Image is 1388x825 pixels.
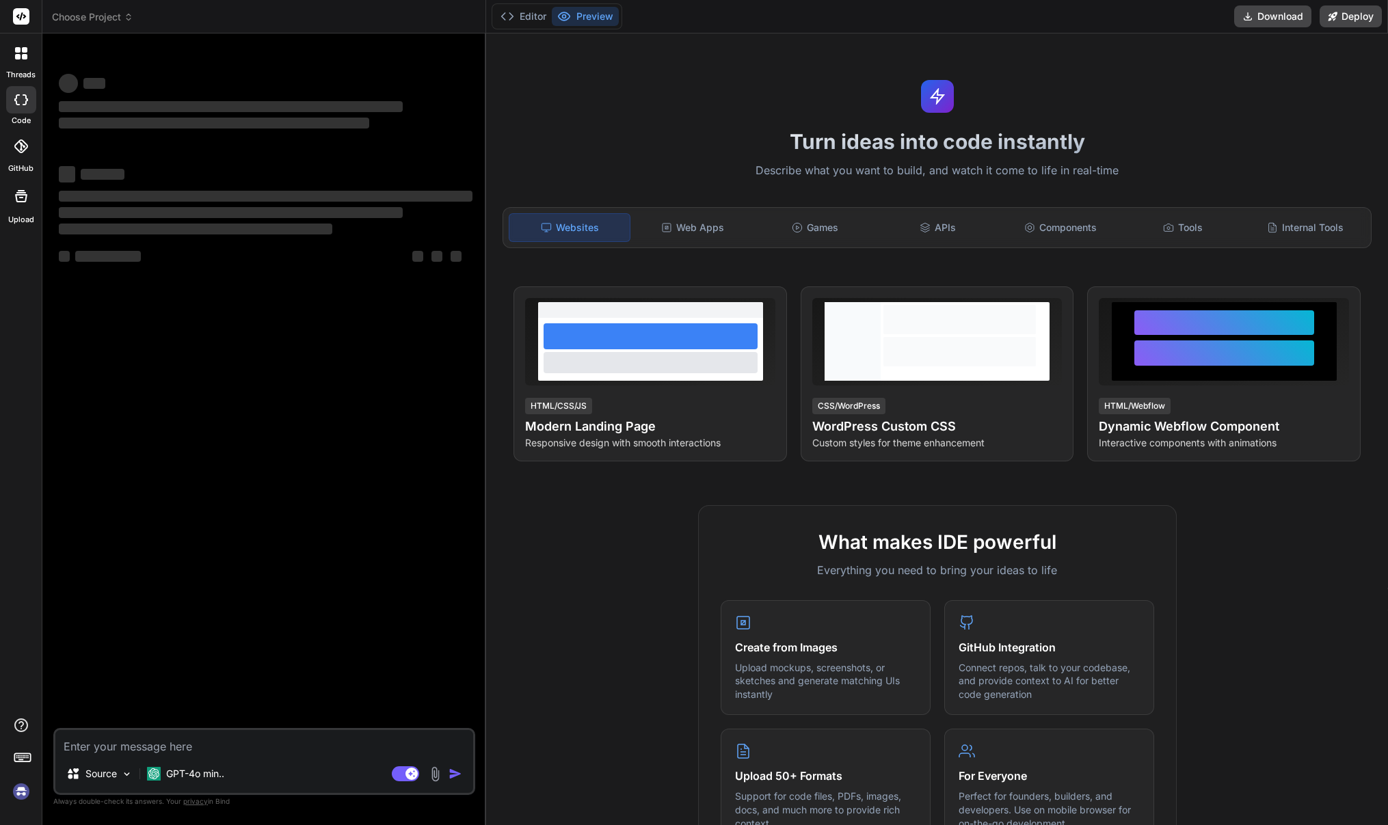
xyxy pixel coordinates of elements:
span: ‌ [59,74,78,93]
span: ‌ [59,191,472,202]
span: ‌ [59,251,70,262]
p: Custom styles for theme enhancement [812,436,1063,450]
p: GPT-4o min.. [166,767,224,781]
h4: Dynamic Webflow Component [1099,417,1349,436]
div: Websites [509,213,630,242]
h4: WordPress Custom CSS [812,417,1063,436]
span: ‌ [59,118,369,129]
p: Describe what you want to build, and watch it come to life in real-time [494,162,1380,180]
button: Preview [552,7,619,26]
label: Upload [8,214,34,226]
label: GitHub [8,163,34,174]
div: Web Apps [633,213,753,242]
span: ‌ [59,166,75,182]
span: privacy [183,797,208,805]
span: ‌ [451,251,462,262]
label: threads [6,69,36,81]
p: Source [85,767,117,781]
span: ‌ [412,251,423,262]
div: Tools [1123,213,1243,242]
div: Internal Tools [1246,213,1365,242]
div: HTML/Webflow [1099,398,1171,414]
p: Upload mockups, screenshots, or sketches and generate matching UIs instantly [735,661,916,701]
h4: Upload 50+ Formats [735,768,916,784]
span: ‌ [75,251,141,262]
img: GPT-4o mini [147,767,161,781]
h4: Modern Landing Page [525,417,775,436]
div: Games [756,213,875,242]
div: HTML/CSS/JS [525,398,592,414]
p: Interactive components with animations [1099,436,1349,450]
span: ‌ [59,101,403,112]
p: Responsive design with smooth interactions [525,436,775,450]
img: Pick Models [121,768,133,780]
img: attachment [427,766,443,782]
label: code [12,115,31,126]
img: icon [449,767,462,781]
span: ‌ [83,78,105,89]
p: Connect repos, talk to your codebase, and provide context to AI for better code generation [959,661,1140,701]
p: Always double-check its answers. Your in Bind [53,795,475,808]
span: ‌ [59,224,332,234]
h4: For Everyone [959,768,1140,784]
img: signin [10,780,33,803]
button: Editor [495,7,552,26]
p: Everything you need to bring your ideas to life [721,562,1154,578]
button: Download [1234,5,1311,27]
span: ‌ [81,169,124,180]
h4: GitHub Integration [959,639,1140,655]
span: ‌ [431,251,442,262]
div: Components [1000,213,1120,242]
h4: Create from Images [735,639,916,655]
h1: Turn ideas into code instantly [494,129,1380,154]
div: CSS/WordPress [812,398,885,414]
h2: What makes IDE powerful [721,528,1154,556]
button: Deploy [1320,5,1382,27]
span: ‌ [59,207,403,218]
div: APIs [878,213,998,242]
span: Choose Project [52,10,133,24]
